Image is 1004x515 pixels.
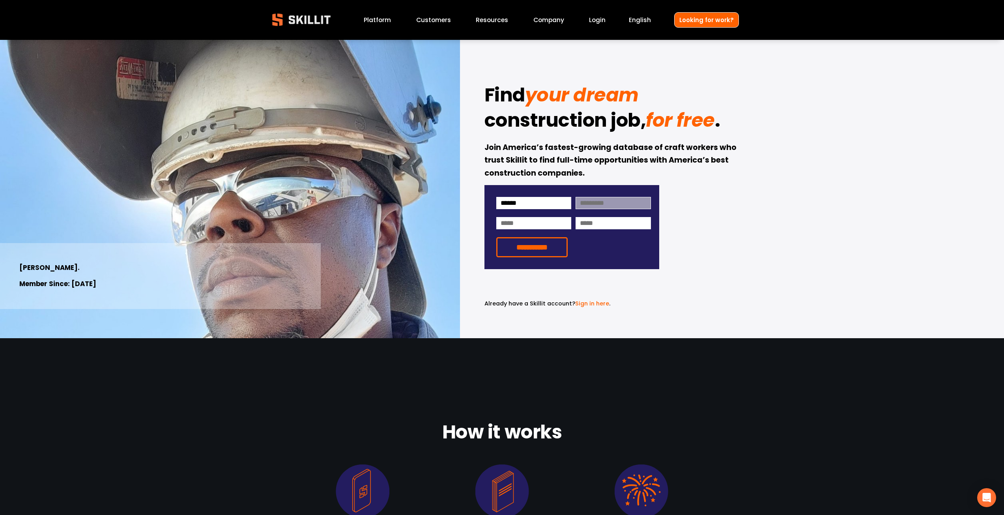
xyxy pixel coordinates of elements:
[533,15,564,25] a: Company
[715,106,720,138] strong: .
[416,15,451,25] a: Customers
[525,82,639,108] em: your dream
[589,15,606,25] a: Login
[265,8,337,32] img: Skillit
[484,300,575,307] span: Already have a Skillit account?
[674,12,739,28] a: Looking for work?
[977,488,996,507] div: Open Intercom Messenger
[476,15,508,25] a: folder dropdown
[629,15,651,25] div: language picker
[364,15,391,25] a: Platform
[476,15,508,24] span: Resources
[19,262,80,274] strong: [PERSON_NAME].
[484,81,525,113] strong: Find
[629,15,651,24] span: English
[646,107,714,133] em: for free
[442,418,562,450] strong: How it works
[484,142,738,180] strong: Join America’s fastest-growing database of craft workers who trust Skillit to find full-time oppo...
[19,279,96,290] strong: Member Since: [DATE]
[484,106,646,138] strong: construction job,
[484,299,659,308] p: .
[575,300,609,307] a: Sign in here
